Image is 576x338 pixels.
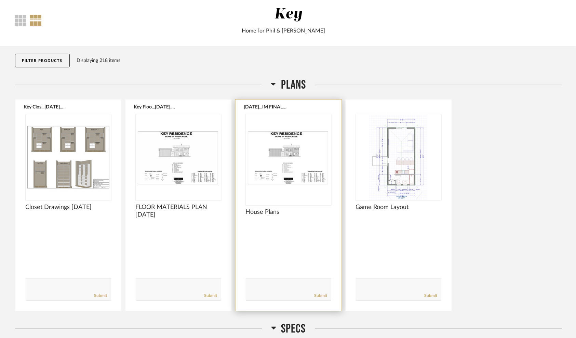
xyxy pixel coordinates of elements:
a: Submit [425,293,438,299]
span: Plans [281,78,306,92]
img: undefined [356,114,441,200]
img: undefined [26,114,111,200]
button: Key Clos...[DATE].pdf [24,104,67,109]
span: Specs [281,322,306,336]
span: House Plans [246,208,331,216]
a: Submit [204,293,217,299]
span: Closet Drawings [DATE] [26,204,111,211]
img: undefined [246,114,331,200]
div: 0 [246,114,331,200]
button: [DATE]...IM FINAL.pdf [244,104,287,109]
a: Submit [94,293,107,299]
div: Displaying 218 items [77,57,559,64]
img: undefined [136,114,221,200]
div: Home for Phil & [PERSON_NAME] [108,27,459,35]
span: FLOOR MATERIALS PLAN [DATE] [136,204,221,219]
div: Key [274,7,303,22]
button: Key Floo...[DATE].pdf [134,104,177,109]
a: Submit [314,293,327,299]
button: Filter Products [15,54,70,67]
span: Game Room Layout [356,204,441,211]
